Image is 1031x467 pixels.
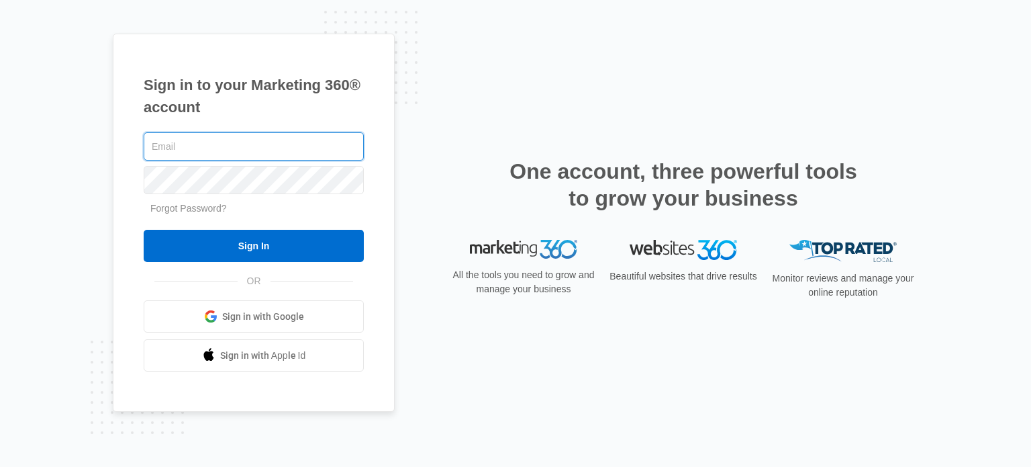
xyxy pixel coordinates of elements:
img: Marketing 360 [470,240,577,259]
p: All the tools you need to grow and manage your business [448,268,599,296]
p: Monitor reviews and manage your online reputation [768,271,918,300]
h2: One account, three powerful tools to grow your business [505,158,861,212]
img: Websites 360 [630,240,737,259]
p: Beautiful websites that drive results [608,269,758,284]
a: Sign in with Apple Id [144,339,364,372]
h1: Sign in to your Marketing 360® account [144,74,364,118]
input: Sign In [144,230,364,262]
span: Sign in with Google [222,310,304,324]
span: OR [238,274,271,288]
a: Forgot Password? [150,203,227,214]
a: Sign in with Google [144,300,364,333]
img: Top Rated Local [789,240,897,262]
input: Email [144,132,364,161]
span: Sign in with Apple Id [220,349,306,363]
